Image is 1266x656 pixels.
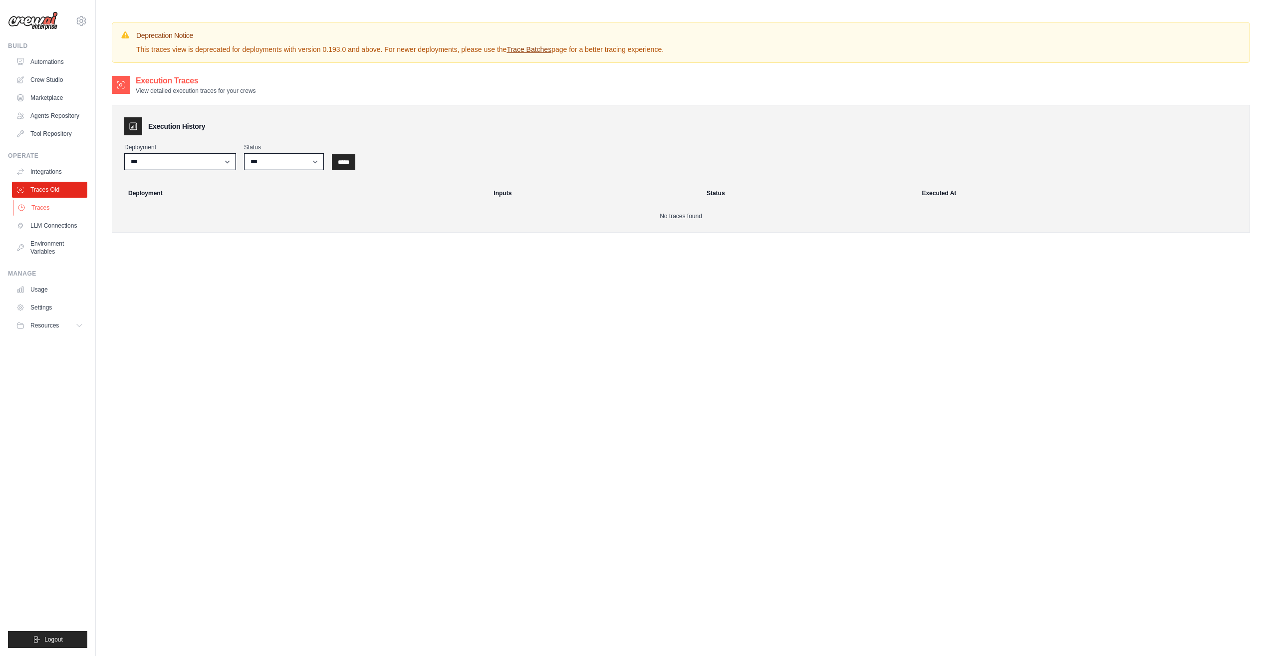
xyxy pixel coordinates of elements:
[506,45,551,53] a: Trace Batches
[12,54,87,70] a: Automations
[12,282,87,298] a: Usage
[8,42,87,50] div: Build
[488,182,701,204] th: Inputs
[136,87,256,95] p: View detailed execution traces for your crews
[8,270,87,278] div: Manage
[30,322,59,329] span: Resources
[12,218,87,234] a: LLM Connections
[12,182,87,198] a: Traces Old
[12,318,87,333] button: Resources
[12,236,87,260] a: Environment Variables
[8,152,87,160] div: Operate
[701,182,916,204] th: Status
[13,200,88,216] a: Traces
[12,164,87,180] a: Integrations
[8,631,87,648] button: Logout
[136,75,256,87] h2: Execution Traces
[136,44,664,54] p: This traces view is deprecated for deployments with version 0.193.0 and above. For newer deployme...
[12,126,87,142] a: Tool Repository
[148,121,205,131] h3: Execution History
[916,182,1246,204] th: Executed At
[244,143,324,151] label: Status
[136,30,664,40] h3: Deprecation Notice
[124,143,236,151] label: Deployment
[116,182,488,204] th: Deployment
[12,72,87,88] a: Crew Studio
[8,11,58,30] img: Logo
[12,300,87,316] a: Settings
[124,212,1238,220] p: No traces found
[12,108,87,124] a: Agents Repository
[12,90,87,106] a: Marketplace
[44,636,63,644] span: Logout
